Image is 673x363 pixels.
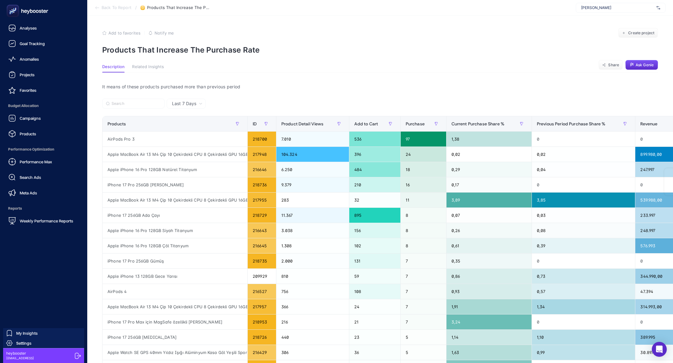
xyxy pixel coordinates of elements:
[248,269,276,284] div: 209929
[349,132,400,147] div: 536
[248,177,276,192] div: 218736
[349,345,400,360] div: 36
[349,147,400,162] div: 396
[401,132,446,147] div: 97
[406,121,425,126] span: Purchase
[107,121,126,126] span: Products
[103,254,247,268] div: iPhone 17 Pro 256GB Gümüş
[532,314,635,329] div: 0
[401,238,446,253] div: 8
[5,143,82,156] span: Performance Optimization
[276,330,349,345] div: 440
[147,5,209,10] span: Products That Increase The Purchase Rate
[20,190,37,195] span: Meta Ads
[5,171,82,184] a: Search Ads
[5,22,82,34] a: Analyses
[20,218,73,223] span: Weekly Performance Reports
[401,162,446,177] div: 18
[20,41,45,46] span: Goal Tracking
[5,156,82,168] a: Performance Max
[103,299,247,314] div: Apple MacBook Air 13 M4 Çip 10 Çekirdekli CPU 8 Çekirdekli GPU 16GB Bellek 256GB SSD Yıldız Işığı
[20,159,52,164] span: Performance Max
[532,299,635,314] div: 1,34
[103,208,247,223] div: iPhone 17 256GB Ada Çayı
[5,53,82,65] a: Anomalies
[248,314,276,329] div: 218953
[281,121,324,126] span: Product Detail Views
[5,37,82,50] a: Goal Tracking
[20,57,39,62] span: Anomalies
[103,193,247,207] div: Apple MacBook Air 13 M4 Çip 10 Çekirdekli CPU 8 Çekirdekli GPU 16GB Bellek 256GB SSD Gümüş
[102,5,131,10] span: Back To Report
[532,238,635,253] div: 0,39
[349,284,400,299] div: 108
[446,132,532,147] div: 1,38
[446,254,532,268] div: 0,35
[446,269,532,284] div: 0,86
[354,121,378,126] span: Add to Cart
[20,175,41,180] span: Search Ads
[5,100,82,112] span: Budget Allocation
[446,345,532,360] div: 1,63
[349,330,400,345] div: 23
[618,28,658,38] button: Create project
[599,60,623,70] button: Share
[5,84,82,96] a: Favorites
[401,177,446,192] div: 16
[446,238,532,253] div: 0,61
[276,162,349,177] div: 6.250
[148,30,174,35] button: Notify me
[5,128,82,140] a: Products
[248,345,276,360] div: 216429
[532,147,635,162] div: 0,02
[532,193,635,207] div: 3,85
[103,284,247,299] div: AirPods 4
[103,330,247,345] div: iPhone 17 256GB [MEDICAL_DATA]
[446,177,532,192] div: 0,17
[276,177,349,192] div: 9.379
[446,162,532,177] div: 0,29
[446,193,532,207] div: 3,89
[103,314,247,329] div: iPhone 17 Pro Max için MagSafe özellikli [PERSON_NAME]
[248,223,276,238] div: 216643
[132,64,164,69] span: Related Insights
[349,299,400,314] div: 24
[276,208,349,223] div: 11.367
[401,284,446,299] div: 7
[532,208,635,223] div: 0,03
[401,223,446,238] div: 8
[20,116,41,121] span: Campaigns
[276,132,349,147] div: 7.010
[102,45,658,54] p: Products That Increase The Purchase Rate
[401,269,446,284] div: 7
[5,187,82,199] a: Meta Ads
[446,223,532,238] div: 0,26
[276,314,349,329] div: 216
[276,269,349,284] div: 810
[608,63,619,67] span: Share
[20,72,35,77] span: Projects
[103,269,247,284] div: Apple iPhone 13 128GB Gece Yarısı
[532,132,635,147] div: 0
[636,63,654,67] span: Ask Genie
[349,162,400,177] div: 484
[3,328,84,338] a: My Insights
[102,64,125,69] span: Description
[532,345,635,360] div: 0,99
[349,223,400,238] div: 156
[276,238,349,253] div: 1.308
[3,338,84,348] a: Settings
[401,299,446,314] div: 7
[446,299,532,314] div: 1,91
[102,30,141,35] button: Add to favorites
[401,314,446,329] div: 7
[6,356,34,361] span: [EMAIL_ADDRESS]
[532,284,635,299] div: 0,57
[248,193,276,207] div: 217955
[108,30,141,35] span: Add to favorites
[625,60,658,70] button: Ask Genie
[132,64,164,72] button: Related Insights
[172,100,196,107] span: Last 7 Days
[446,147,532,162] div: 0,02
[5,112,82,124] a: Campaigns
